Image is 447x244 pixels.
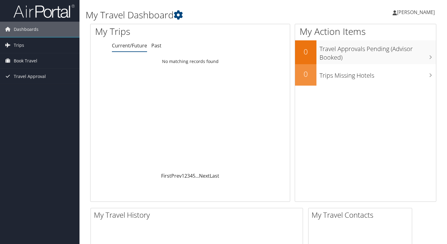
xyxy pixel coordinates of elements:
h1: My Trips [95,25,202,38]
span: … [195,172,199,179]
h1: My Action Items [295,25,436,38]
h2: My Travel History [94,210,303,220]
a: 5 [193,172,195,179]
h1: My Travel Dashboard [86,9,323,21]
a: First [161,172,171,179]
a: 4 [190,172,193,179]
h2: My Travel Contacts [312,210,412,220]
h2: 0 [295,46,316,57]
a: 0Travel Approvals Pending (Advisor Booked) [295,40,436,64]
a: Current/Future [112,42,147,49]
h3: Trips Missing Hotels [320,68,436,80]
a: Next [199,172,210,179]
span: [PERSON_NAME] [397,9,435,16]
h3: Travel Approvals Pending (Advisor Booked) [320,42,436,62]
span: Trips [14,38,24,53]
img: airportal-logo.png [13,4,75,18]
span: Book Travel [14,53,37,68]
a: 3 [187,172,190,179]
a: Prev [171,172,182,179]
span: Travel Approval [14,69,46,84]
span: Dashboards [14,22,39,37]
a: 0Trips Missing Hotels [295,64,436,86]
td: No matching records found [91,56,290,67]
h2: 0 [295,69,316,79]
a: 1 [182,172,184,179]
a: Last [210,172,219,179]
a: 2 [184,172,187,179]
a: Past [151,42,161,49]
a: [PERSON_NAME] [393,3,441,21]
